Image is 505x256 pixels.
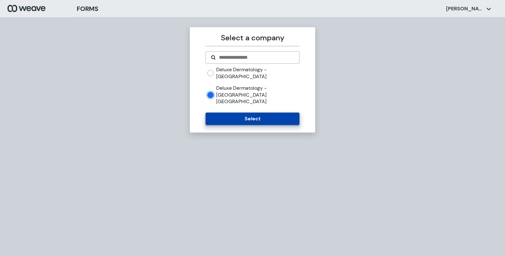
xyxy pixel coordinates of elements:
[206,113,299,125] button: Select
[446,5,484,12] p: [PERSON_NAME]
[216,66,299,80] label: Deluxe Dermatology - [GEOGRAPHIC_DATA]
[206,32,299,43] p: Select a company
[218,54,294,61] input: Search
[216,85,299,105] label: Deluxe Dermatology - [GEOGRAPHIC_DATA] [GEOGRAPHIC_DATA]
[77,4,98,13] h3: FORMS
